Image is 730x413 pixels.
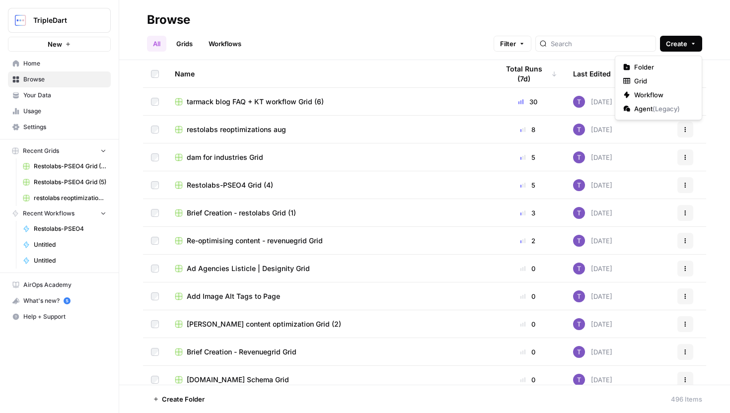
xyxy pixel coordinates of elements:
button: Workspace: TripleDart [8,8,111,33]
button: Create [660,36,702,52]
a: Restolabs-PSEO4 Grid (4) [175,180,483,190]
div: 0 [499,264,557,274]
span: Settings [23,123,106,132]
button: Recent Grids [8,143,111,158]
img: ogabi26qpshj0n8lpzr7tvse760o [573,346,585,358]
a: restolabs reoptimizations aug [18,190,111,206]
span: Recent Workflows [23,209,74,218]
div: Create [615,56,702,120]
a: Restolabs-PSEO4 Grid (6) [18,158,111,174]
span: [PERSON_NAME] content optimization Grid (2) [187,319,341,329]
span: Agent [634,104,690,114]
a: [DOMAIN_NAME] Schema Grid [175,375,483,385]
a: Grids [170,36,199,52]
a: 5 [64,297,71,304]
a: All [147,36,166,52]
span: Re-optimising content - revenuegrid Grid [187,236,323,246]
span: Filter [500,39,516,49]
a: tarmack blog FAQ + KT workflow Grid (6) [175,97,483,107]
a: Brief Creation - restolabs Grid (1) [175,208,483,218]
div: [DATE] [573,346,612,358]
div: 2 [499,236,557,246]
span: Grid [634,76,690,86]
a: Usage [8,103,111,119]
img: ogabi26qpshj0n8lpzr7tvse760o [573,124,585,136]
div: [DATE] [573,374,612,386]
div: [DATE] [573,96,612,108]
div: 8 [499,125,557,135]
span: Add Image Alt Tags to Page [187,291,280,301]
button: Recent Workflows [8,206,111,221]
div: [DATE] [573,290,612,302]
span: Usage [23,107,106,116]
span: New [48,39,62,49]
div: Last Edited [573,60,611,87]
span: Browse [23,75,106,84]
a: Settings [8,119,111,135]
a: Brief Creation - Revenuegrid Grid [175,347,483,357]
span: dam for industries Grid [187,152,263,162]
a: Restolabs-PSEO4 Grid (5) [18,174,111,190]
img: ogabi26qpshj0n8lpzr7tvse760o [573,151,585,163]
img: ogabi26qpshj0n8lpzr7tvse760o [573,263,585,275]
img: ogabi26qpshj0n8lpzr7tvse760o [573,235,585,247]
div: 0 [499,319,557,329]
div: [DATE] [573,235,612,247]
button: Create Folder [147,391,211,407]
span: Your Data [23,91,106,100]
span: Restolabs-PSEO4 Grid (5) [34,178,106,187]
span: Restolabs-PSEO4 Grid (6) [34,162,106,171]
div: What's new? [8,293,110,308]
a: restolabs reoptimizations aug [175,125,483,135]
img: TripleDart Logo [11,11,29,29]
text: 5 [66,298,68,303]
img: ogabi26qpshj0n8lpzr7tvse760o [573,207,585,219]
a: Re-optimising content - revenuegrid Grid [175,236,483,246]
img: ogabi26qpshj0n8lpzr7tvse760o [573,374,585,386]
a: Workflows [203,36,247,52]
a: AirOps Academy [8,277,111,293]
a: [PERSON_NAME] content optimization Grid (2) [175,319,483,329]
a: Browse [8,71,111,87]
div: Name [175,60,483,87]
div: [DATE] [573,318,612,330]
div: Total Runs (7d) [499,60,557,87]
div: [DATE] [573,179,612,191]
a: Ad Agencies Listicle | Designity Grid [175,264,483,274]
div: 5 [499,152,557,162]
div: 0 [499,375,557,385]
div: [DATE] [573,151,612,163]
span: Ad Agencies Listicle | Designity Grid [187,264,310,274]
a: Restolabs-PSEO4 [18,221,111,237]
span: Untitled [34,240,106,249]
div: Browse [147,12,190,28]
span: restolabs reoptimizations aug [34,194,106,203]
a: Add Image Alt Tags to Page [175,291,483,301]
span: Restolabs-PSEO4 [34,224,106,233]
div: [DATE] [573,124,612,136]
span: Help + Support [23,312,106,321]
span: Brief Creation - restolabs Grid (1) [187,208,296,218]
img: ogabi26qpshj0n8lpzr7tvse760o [573,318,585,330]
button: What's new? 5 [8,293,111,309]
span: Workflow [634,90,690,100]
span: Untitled [34,256,106,265]
span: Folder [634,62,690,72]
img: ogabi26qpshj0n8lpzr7tvse760o [573,96,585,108]
div: 496 Items [671,394,702,404]
div: 3 [499,208,557,218]
button: Help + Support [8,309,111,325]
a: Untitled [18,237,111,253]
div: [DATE] [573,207,612,219]
img: ogabi26qpshj0n8lpzr7tvse760o [573,290,585,302]
span: [DOMAIN_NAME] Schema Grid [187,375,289,385]
div: 0 [499,291,557,301]
a: dam for industries Grid [175,152,483,162]
a: Untitled [18,253,111,269]
input: Search [551,39,652,49]
span: ( Legacy ) [653,105,680,113]
span: tarmack blog FAQ + KT workflow Grid (6) [187,97,324,107]
a: Home [8,56,111,71]
span: Restolabs-PSEO4 Grid (4) [187,180,273,190]
span: TripleDart [33,15,93,25]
